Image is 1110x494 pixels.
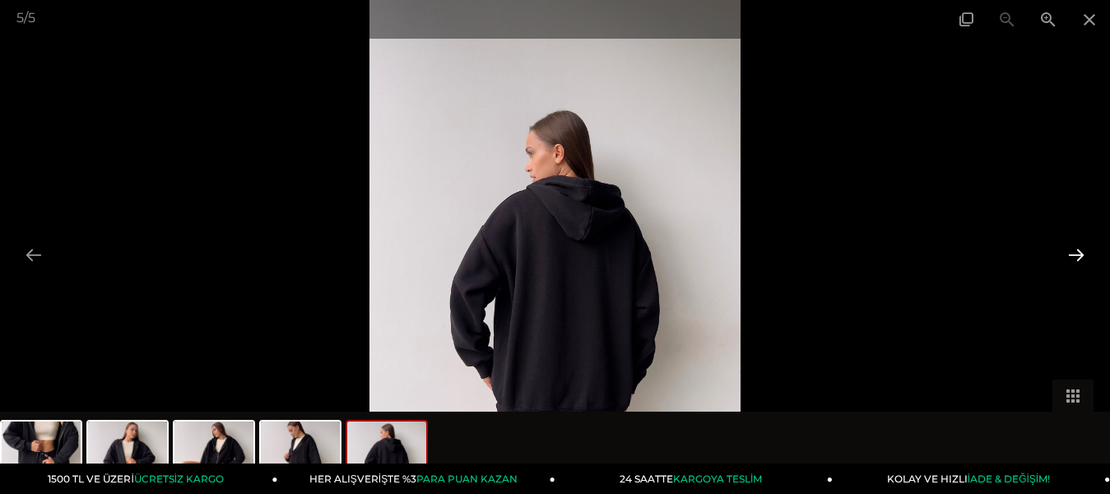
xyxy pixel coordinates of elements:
span: ÜCRETSİZ KARGO [134,473,224,485]
span: 5 [16,10,24,26]
img: kapusonlu-onden-fermuarli-kadin-siyah---929e-.jpg [174,422,253,484]
img: kapusonlu-onden-fermuarli-kadin-siyah--fd-8a7.jpg [2,422,81,484]
img: kapusonlu-onden-fermuarli-kadin-siyah--497b9d.jpg [88,422,167,484]
span: İADE & DEĞİŞİM! [968,473,1050,485]
a: 24 SAATTEKARGOYA TESLİM [555,464,833,494]
a: HER ALIŞVERİŞTE %3PARA PUAN KAZAN [278,464,555,494]
img: kapusonlu-onden-fermuarli-kadin-siyah--db-a1b.jpg [261,422,340,484]
span: PARA PUAN KAZAN [416,473,518,485]
img: kapusonlu-onden-fermuarli-kadin-siyah--62d-4a.jpg [347,422,426,484]
button: Toggle thumbnails [1052,380,1094,412]
span: 5 [28,10,35,26]
span: KARGOYA TESLİM [673,473,762,485]
a: KOLAY VE HIZLIİADE & DEĞİŞİM! [833,464,1110,494]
